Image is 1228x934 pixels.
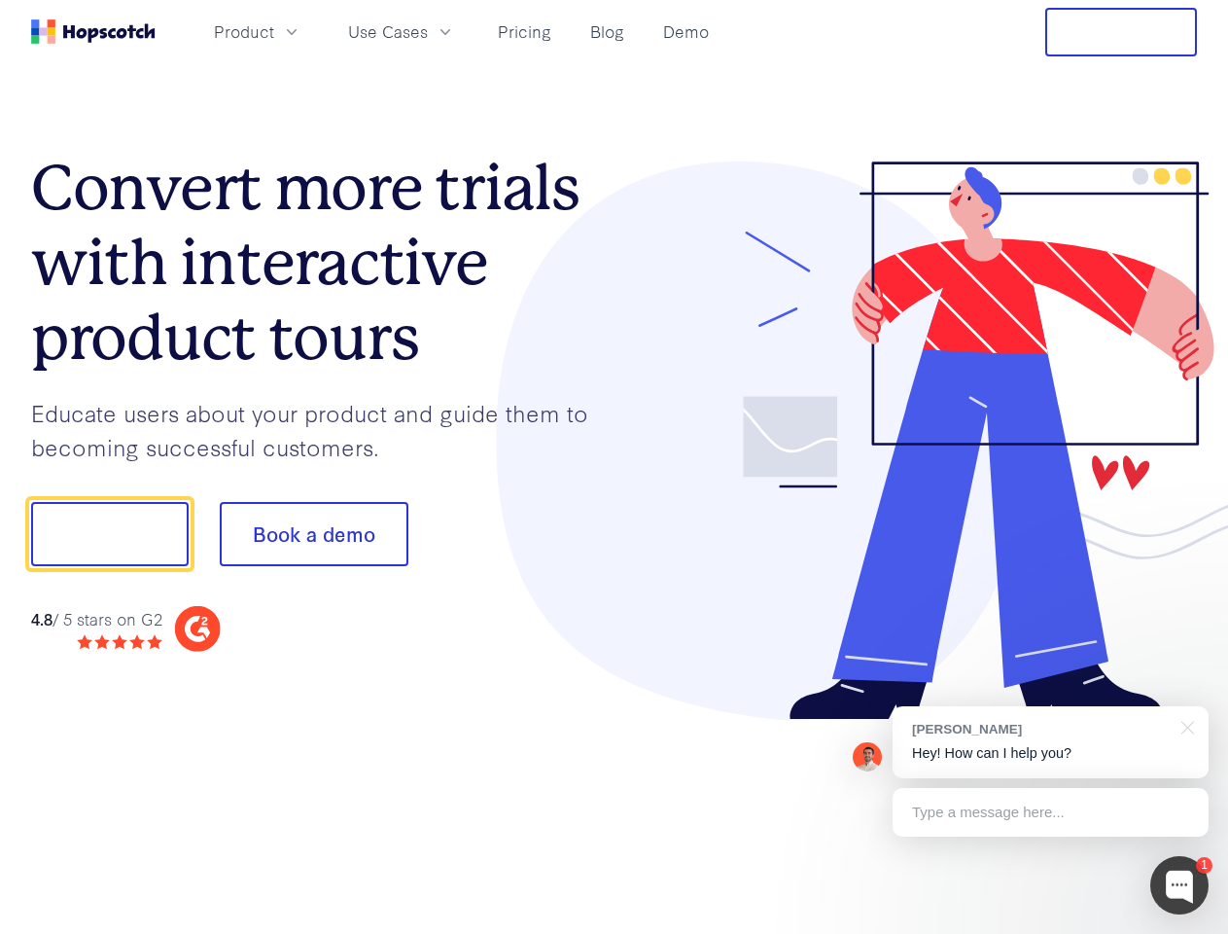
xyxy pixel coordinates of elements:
button: Book a demo [220,502,408,566]
button: Show me! [31,502,189,566]
strong: 4.8 [31,607,53,629]
p: Educate users about your product and guide them to becoming successful customers. [31,396,614,463]
img: Mark Spera [853,742,882,772]
a: Blog [582,16,632,48]
button: Use Cases [336,16,467,48]
div: Type a message here... [893,788,1209,837]
a: Home [31,19,156,44]
h1: Convert more trials with interactive product tours [31,151,614,375]
div: / 5 stars on G2 [31,607,162,631]
div: 1 [1196,857,1212,874]
button: Product [202,16,313,48]
p: Hey! How can I help you? [912,743,1189,764]
span: Product [214,19,274,44]
div: [PERSON_NAME] [912,720,1170,738]
a: Pricing [490,16,559,48]
a: Demo [655,16,717,48]
span: Use Cases [348,19,428,44]
button: Free Trial [1045,8,1197,56]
